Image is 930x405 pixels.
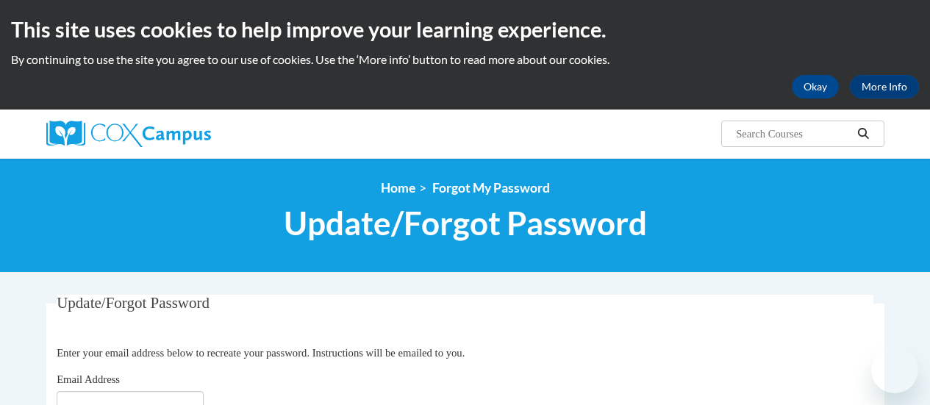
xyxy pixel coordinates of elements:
[11,15,919,44] h2: This site uses cookies to help improve your learning experience.
[57,373,120,385] span: Email Address
[852,125,874,143] button: Search
[11,51,919,68] p: By continuing to use the site you agree to our use of cookies. Use the ‘More info’ button to read...
[871,346,918,393] iframe: Button to launch messaging window
[734,125,852,143] input: Search Courses
[46,121,311,147] a: Cox Campus
[432,180,550,196] span: Forgot My Password
[46,121,211,147] img: Cox Campus
[284,204,647,243] span: Update/Forgot Password
[57,347,465,359] span: Enter your email address below to recreate your password. Instructions will be emailed to you.
[850,75,919,98] a: More Info
[381,180,415,196] a: Home
[792,75,839,98] button: Okay
[57,294,210,312] span: Update/Forgot Password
